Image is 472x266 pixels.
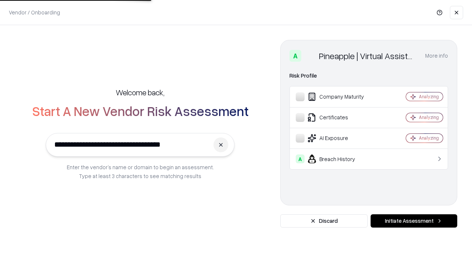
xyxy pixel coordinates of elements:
[289,50,301,62] div: A
[304,50,316,62] img: Pineapple | Virtual Assistant Agency
[67,163,214,180] p: Enter the vendor’s name or domain to begin an assessment. Type at least 3 characters to see match...
[319,50,416,62] div: Pineapple | Virtual Assistant Agency
[419,114,439,120] div: Analyzing
[296,154,305,163] div: A
[289,71,448,80] div: Risk Profile
[371,214,457,228] button: Initiate Assessment
[296,154,384,163] div: Breach History
[425,49,448,62] button: More info
[32,103,249,118] h2: Start A New Vendor Risk Assessment
[296,134,384,143] div: AI Exposure
[296,113,384,122] div: Certificates
[419,135,439,141] div: Analyzing
[296,92,384,101] div: Company Maturity
[280,214,368,228] button: Discard
[419,93,439,100] div: Analyzing
[9,8,60,16] p: Vendor / Onboarding
[116,87,164,98] h5: Welcome back,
